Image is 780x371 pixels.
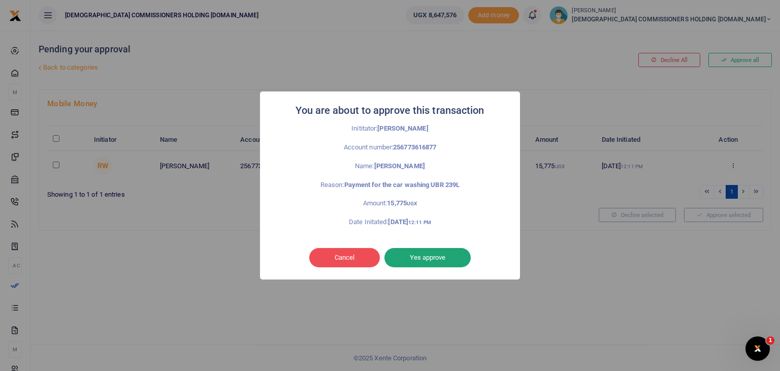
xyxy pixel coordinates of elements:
button: Cancel [309,248,380,267]
p: Reason: [282,180,498,191]
h2: You are about to approve this transaction [296,102,484,119]
p: Inititator: [282,123,498,134]
strong: 15,775 [387,199,417,207]
p: Name: [282,161,498,172]
iframe: Intercom live chat [745,336,770,361]
strong: [PERSON_NAME] [377,125,428,132]
p: Account number: [282,142,498,153]
p: Amount: [282,198,498,209]
strong: [DATE] [388,218,431,226]
strong: Payment for the car washing UBR 239L [344,181,460,189]
small: UGX [407,201,417,206]
p: Date Initated: [282,217,498,228]
small: 12:11 PM [408,220,431,225]
button: Yes approve [384,248,471,267]
strong: [PERSON_NAME] [374,162,425,170]
span: 1 [766,336,774,345]
strong: 256773616877 [393,143,436,151]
